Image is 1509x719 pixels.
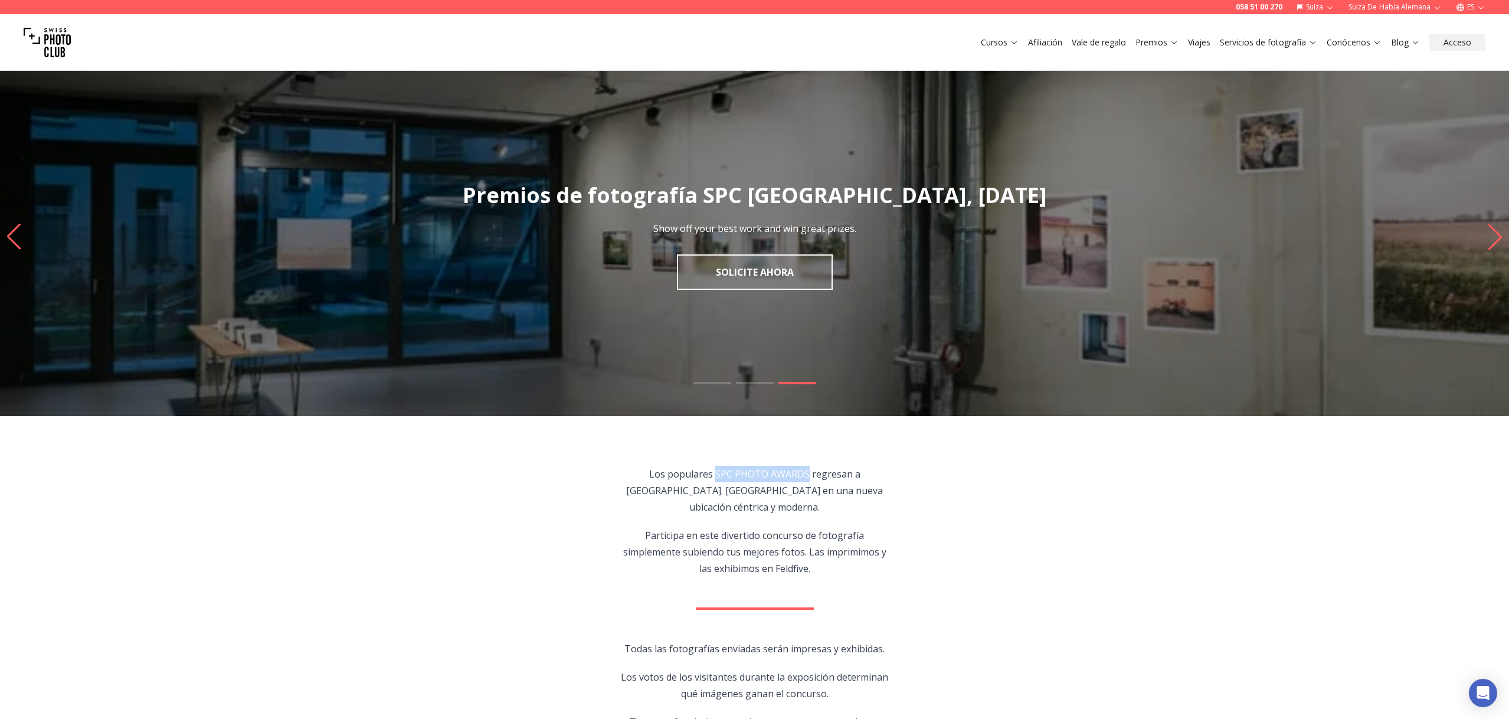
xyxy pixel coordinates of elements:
font: Premios [1135,37,1167,48]
img: Club de fotografía suizo [24,19,71,66]
a: Premios [1135,37,1179,48]
font: Cursos [981,37,1007,48]
a: Vale de regalo [1072,37,1126,48]
font: Suiza de habla alemana [1348,2,1431,12]
button: Viajes [1183,34,1215,51]
font: Los votos de los visitantes durante la exposición determinan qué imágenes ganan el concurso. [621,671,888,700]
font: Acceso [1443,37,1471,48]
font: Premios de fotografía SPC [GEOGRAPHIC_DATA], [DATE] [463,181,1047,210]
button: Blog [1386,34,1425,51]
button: Conócenos [1322,34,1386,51]
a: Afiliación [1028,37,1062,48]
font: Suiza [1306,2,1323,12]
button: Vale de regalo [1067,34,1131,51]
font: ES [1467,2,1474,12]
a: SOLICITE AHORA [677,254,833,290]
font: Los populares SPC PHOTO AWARDS regresan a [GEOGRAPHIC_DATA]. [GEOGRAPHIC_DATA] en una nueva ubica... [626,468,883,514]
font: Conócenos [1327,37,1370,48]
button: Servicios de fotografía [1215,34,1322,51]
font: Blog [1391,37,1409,48]
font: SOLICITE AHORA [716,266,794,279]
button: Acceso [1429,34,1485,51]
button: Premios [1131,34,1183,51]
p: Show off your best work and win great prizes. [653,221,856,236]
a: 058 51 00 270 [1236,2,1282,12]
button: Afiliación [1023,34,1067,51]
button: Cursos [976,34,1023,51]
div: Abrir Intercom Messenger [1469,679,1497,707]
a: Conócenos [1327,37,1382,48]
a: Viajes [1188,37,1210,48]
a: Servicios de fotografía [1220,37,1317,48]
a: Blog [1391,37,1420,48]
a: Cursos [981,37,1019,48]
font: Servicios de fotografía [1220,37,1306,48]
font: Todas las fotografías enviadas serán impresas y exhibidas. [624,642,885,655]
font: Participa en este divertido concurso de fotografía simplemente subiendo tus mejores fotos. Las im... [623,529,886,575]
